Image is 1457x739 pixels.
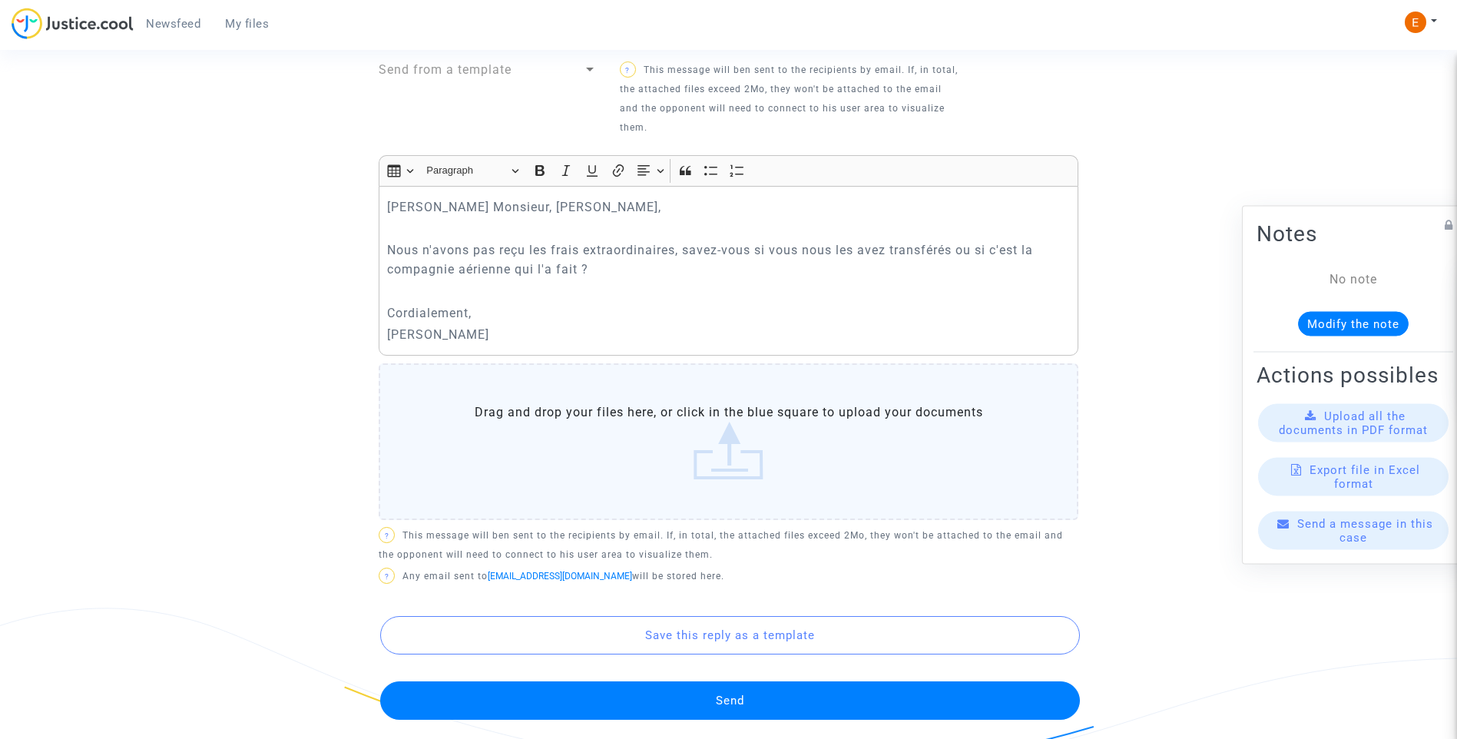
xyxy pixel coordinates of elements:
p: Cordialement, [387,303,1071,323]
span: ? [385,532,389,540]
p: [PERSON_NAME] [387,325,1071,344]
span: Newsfeed [146,17,200,31]
span: Send from a template [379,62,512,77]
button: Save this reply as a template [380,616,1080,654]
span: Send a message in this case [1297,517,1433,545]
button: Send [380,681,1080,720]
span: Upload all the documents in PDF format [1279,409,1428,437]
p: Any email sent to will be stored here. [379,567,1078,586]
span: Paragraph [426,161,506,180]
span: ? [625,66,630,75]
a: Newsfeed [134,12,213,35]
button: Modify the note [1298,312,1409,336]
div: No note [1280,270,1427,289]
a: [EMAIL_ADDRESS][DOMAIN_NAME] [488,571,632,582]
a: My files [213,12,281,35]
p: [PERSON_NAME] Monsieur, [PERSON_NAME], [387,197,1071,217]
button: Paragraph [419,159,525,183]
p: Nous n'avons pas reçu les frais extraordinaires, savez-vous si vous nous les avez transférés ou s... [387,240,1071,279]
h2: Actions possibles [1257,362,1450,389]
p: This message will ben sent to the recipients by email. If, in total, the attached files exceed 2M... [379,526,1078,565]
img: ACg8ocIeiFvHKe4dA5oeRFd_CiCnuxWUEc1A2wYhRJE3TTWt=s96-c [1405,12,1426,33]
span: Export file in Excel format [1310,463,1420,491]
h2: Notes [1257,220,1450,247]
span: ? [385,572,389,581]
div: Editor toolbar [379,155,1078,185]
img: jc-logo.svg [12,8,134,39]
div: Rich Text Editor, main [379,186,1078,356]
p: This message will ben sent to the recipients by email. If, in total, the attached files exceed 2M... [620,61,959,138]
span: My files [225,17,269,31]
